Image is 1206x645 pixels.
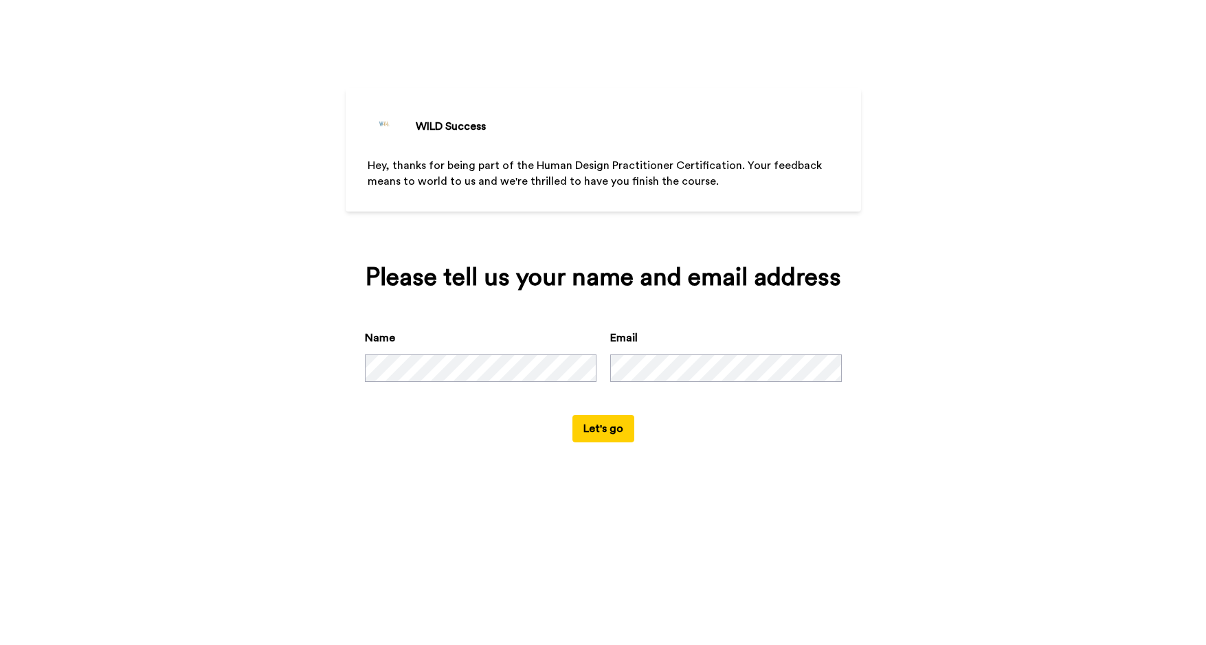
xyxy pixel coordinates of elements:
button: Let's go [572,415,634,442]
div: WILD Success [416,118,486,135]
label: Name [365,330,395,346]
span: Hey, thanks for being part of the Human Design Practitioner Certification. Your feedback means to... [368,160,825,187]
label: Email [610,330,638,346]
div: Please tell us your name and email address [365,264,842,291]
